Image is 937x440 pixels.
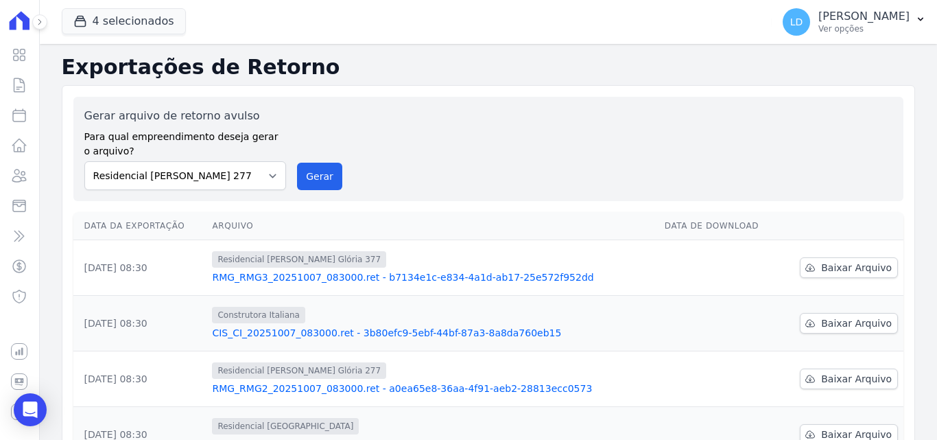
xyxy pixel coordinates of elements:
[212,382,653,395] a: RMG_RMG2_20251007_083000.ret - a0ea65e8-36aa-4f91-aeb2-28813ecc0573
[73,351,207,407] td: [DATE] 08:30
[73,212,207,240] th: Data da Exportação
[772,3,937,41] button: LD [PERSON_NAME] Ver opções
[62,55,915,80] h2: Exportações de Retorno
[62,8,186,34] button: 4 selecionados
[821,261,892,275] span: Baixar Arquivo
[297,163,342,190] button: Gerar
[800,313,898,334] a: Baixar Arquivo
[800,257,898,278] a: Baixar Arquivo
[206,212,659,240] th: Arquivo
[14,393,47,426] div: Open Intercom Messenger
[790,17,803,27] span: LD
[84,124,287,159] label: Para qual empreendimento deseja gerar o arquivo?
[212,418,359,435] span: Residencial [GEOGRAPHIC_DATA]
[818,10,910,23] p: [PERSON_NAME]
[212,362,386,379] span: Residencial [PERSON_NAME] Glória 277
[212,270,653,284] a: RMG_RMG3_20251007_083000.ret - b7134e1c-e834-4a1d-ab17-25e572f952dd
[73,240,207,296] td: [DATE] 08:30
[800,369,898,389] a: Baixar Arquivo
[821,372,892,386] span: Baixar Arquivo
[212,326,653,340] a: CIS_CI_20251007_083000.ret - 3b80efc9-5ebf-44bf-87a3-8a8da760eb15
[212,307,305,323] span: Construtora Italiana
[84,108,287,124] label: Gerar arquivo de retorno avulso
[659,212,779,240] th: Data de Download
[821,316,892,330] span: Baixar Arquivo
[73,296,207,351] td: [DATE] 08:30
[212,251,386,268] span: Residencial [PERSON_NAME] Glória 377
[818,23,910,34] p: Ver opções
